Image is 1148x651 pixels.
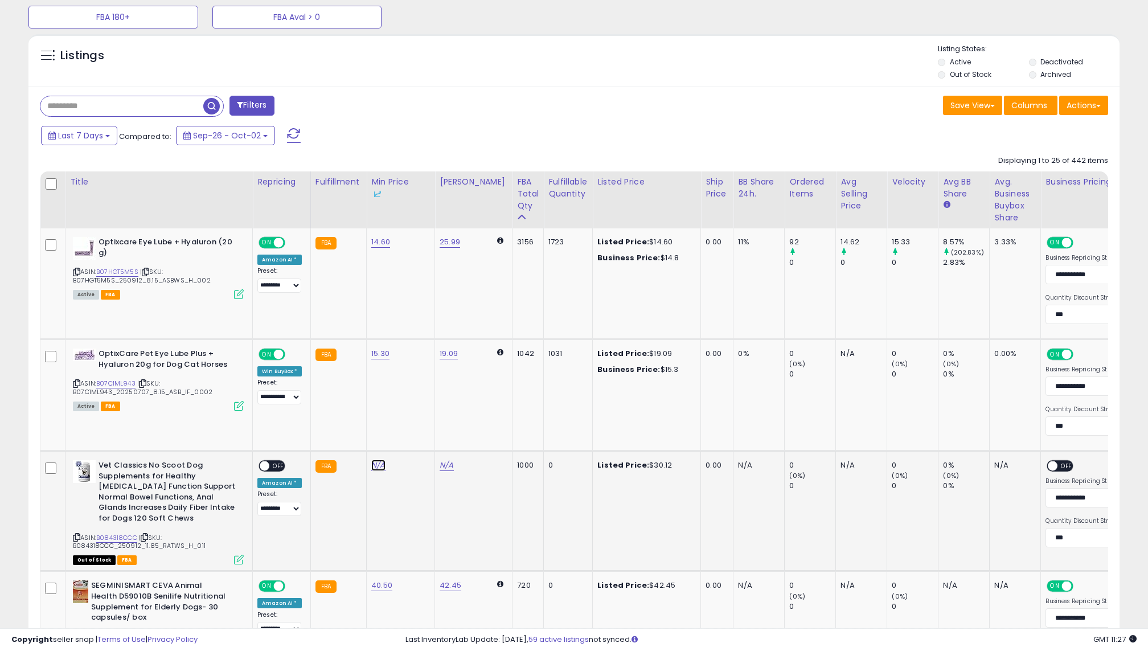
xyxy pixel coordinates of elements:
span: | SKU: B07C1ML943_20250707_8.15_ASB_IF_0002 [73,379,212,396]
div: 0 [892,580,938,591]
small: (0%) [789,592,805,601]
a: Terms of Use [97,634,146,645]
a: 59 active listings [528,634,589,645]
label: Quantity Discount Strategy: [1045,294,1128,302]
b: OptixCare Pet Eye Lube Plus + Hyaluron 20g for Dog Cat Horses [99,349,237,372]
span: ON [260,238,274,248]
span: OFF [1058,461,1076,471]
a: 14.60 [371,236,390,248]
div: $30.12 [597,460,692,470]
div: 92 [789,237,835,247]
div: 0 [892,349,938,359]
div: Last InventoryLab Update: [DATE], not synced. [405,634,1137,645]
div: 0 [892,601,938,612]
small: Avg BB Share. [943,200,950,210]
div: 0% [943,369,989,379]
img: 41f6tN1y49L._SL40_.jpg [73,349,96,361]
div: 1723 [548,237,584,247]
p: Listing States: [938,44,1119,55]
div: $14.8 [597,253,692,263]
span: OFF [284,238,302,248]
div: Amazon AI * [257,598,302,608]
span: ON [1048,238,1063,248]
strong: Copyright [11,634,53,645]
a: 40.50 [371,580,392,591]
small: (0%) [943,471,959,480]
div: 0.00 [706,460,724,470]
small: (0%) [943,359,959,369]
b: Optixcare Eye Lube + Hyaluron (20 g) [99,237,237,261]
div: 0% [943,460,989,470]
span: OFF [1072,582,1090,591]
div: N/A [840,580,878,591]
div: 1042 [517,349,535,359]
div: Preset: [257,379,302,404]
div: Min Price [371,176,430,200]
img: 41ShBaD7jTL._SL40_.jpg [73,580,88,603]
div: N/A [738,460,776,470]
b: Listed Price: [597,460,649,470]
b: Vet Classics No Scoot Dog Supplements for Healthy [MEDICAL_DATA] Function Support Normal Bowel Fu... [99,460,237,526]
small: FBA [315,349,337,361]
div: 0 [789,601,835,612]
div: 2.83% [943,257,989,268]
div: ASIN: [73,349,244,410]
div: 0 [789,349,835,359]
div: $15.3 [597,365,692,375]
a: B084318CCC [96,533,137,543]
a: 42.45 [440,580,461,591]
div: 0 [892,257,938,268]
span: All listings currently available for purchase on Amazon [73,290,99,300]
div: Amazon AI * [257,255,302,265]
span: | SKU: B084318CCC_250912_11.85_RATWS_H_011 [73,533,206,550]
button: Last 7 Days [41,126,117,145]
label: Out of Stock [950,69,991,79]
div: 0 [840,257,887,268]
div: 0 [892,481,938,491]
div: Displaying 1 to 25 of 442 items [998,155,1108,166]
label: Deactivated [1040,57,1083,67]
div: N/A [840,349,878,359]
div: 3.33% [994,237,1032,247]
div: Avg BB Share [943,176,985,200]
div: 15.33 [892,237,938,247]
div: 0 [548,460,584,470]
label: Quantity Discount Strategy: [1045,406,1128,413]
div: 8.57% [943,237,989,247]
span: All listings currently available for purchase on Amazon [73,402,99,411]
small: (0%) [892,471,908,480]
div: 0.00% [994,349,1032,359]
div: 0% [738,349,776,359]
label: Business Repricing Strategy: [1045,366,1128,374]
b: SEGMINISMART CEVA Animal Health D59010B Senilife Nutritional Supplement for Elderly Dogs- 30 caps... [91,580,229,625]
label: Archived [1040,69,1071,79]
div: N/A [738,580,776,591]
b: Listed Price: [597,580,649,591]
div: N/A [943,580,981,591]
div: BB Share 24h. [738,176,780,200]
span: Compared to: [119,131,171,142]
div: N/A [840,460,878,470]
div: 0.00 [706,580,724,591]
span: ON [1048,350,1063,359]
span: OFF [269,461,288,471]
div: Preset: [257,490,302,516]
span: | SKU: B07HGT5M5S_250912_8.15_ASBWS_H_002 [73,267,211,284]
span: Sep-26 - Oct-02 [193,130,261,141]
span: 2025-10-10 11:27 GMT [1093,634,1137,645]
a: N/A [440,460,453,471]
div: $19.09 [597,349,692,359]
div: 0.00 [706,237,724,247]
img: 41FsxUwTV9L._SL40_.jpg [73,460,96,483]
div: 0 [892,460,938,470]
button: FBA Aval > 0 [212,6,382,28]
div: ASIN: [73,460,244,563]
span: ON [1048,582,1063,591]
div: Some or all of the values in this column are provided from Inventory Lab. [371,188,430,200]
span: OFF [284,350,302,359]
small: (0%) [789,471,805,480]
div: 3156 [517,237,535,247]
div: Preset: [257,267,302,293]
div: 720 [517,580,535,591]
label: Business Repricing Strategy: [1045,477,1128,485]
